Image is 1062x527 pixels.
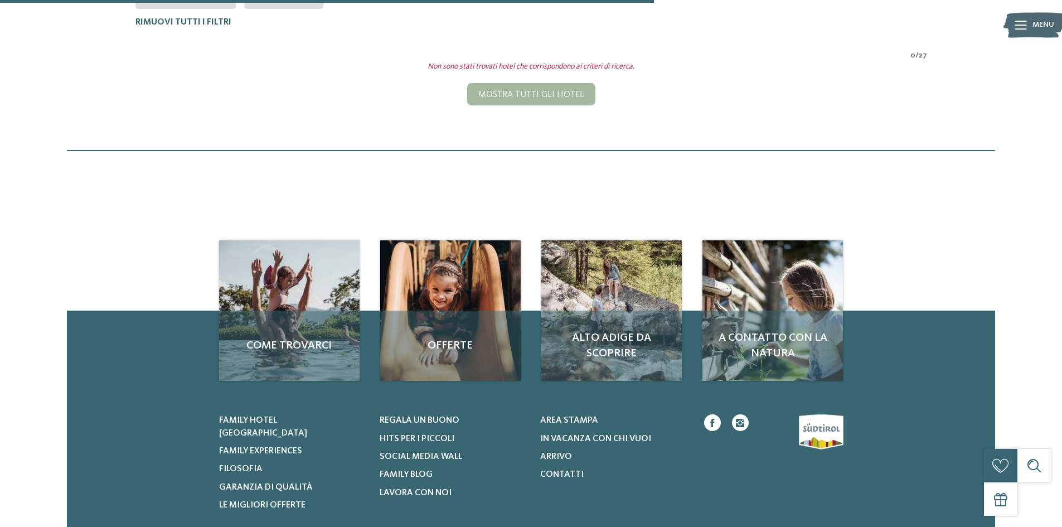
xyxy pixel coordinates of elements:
[380,452,462,461] span: Social Media Wall
[219,240,360,381] a: Cercate un hotel per famiglie? Qui troverete solo i migliori! Come trovarci
[135,18,231,27] span: Rimuovi tutti i filtri
[910,50,915,61] span: 0
[540,452,572,461] span: Arrivo
[380,434,454,443] span: Hits per i piccoli
[540,434,651,443] span: In vacanza con chi vuoi
[219,414,366,439] a: Family hotel [GEOGRAPHIC_DATA]
[380,489,452,497] span: Lavora con noi
[380,414,526,427] a: Regala un buono
[467,83,595,105] div: Mostra tutti gli hotel
[380,240,521,381] a: Cercate un hotel per famiglie? Qui troverete solo i migliori! Offerte
[219,501,305,510] span: Le migliori offerte
[380,433,526,445] a: Hits per i piccoli
[219,447,302,456] span: Family experiences
[219,481,366,494] a: Garanzia di qualità
[219,416,307,437] span: Family hotel [GEOGRAPHIC_DATA]
[552,330,671,361] span: Alto Adige da scoprire
[219,445,366,457] a: Family experiences
[219,463,366,475] a: Filosofia
[380,240,521,381] img: Cercate un hotel per famiglie? Qui troverete solo i migliori!
[380,470,433,479] span: Family Blog
[714,330,832,361] span: A contatto con la natura
[702,240,843,381] a: Cercate un hotel per famiglie? Qui troverete solo i migliori! A contatto con la natura
[127,61,935,72] div: Non sono stati trovati hotel che corrispondono ai criteri di ricerca.
[540,470,584,479] span: Contatti
[541,240,682,381] img: Cercate un hotel per famiglie? Qui troverete solo i migliori!
[540,433,687,445] a: In vacanza con chi vuoi
[380,487,526,499] a: Lavora con noi
[380,468,526,481] a: Family Blog
[541,240,682,381] a: Cercate un hotel per famiglie? Qui troverete solo i migliori! Alto Adige da scoprire
[219,483,313,492] span: Garanzia di qualità
[219,499,366,511] a: Le migliori offerte
[219,465,263,473] span: Filosofia
[391,338,510,354] span: Offerte
[915,50,919,61] span: /
[380,451,526,463] a: Social Media Wall
[380,416,459,425] span: Regala un buono
[540,451,687,463] a: Arrivo
[540,416,598,425] span: Area stampa
[540,468,687,481] a: Contatti
[230,338,348,354] span: Come trovarci
[702,240,843,381] img: Cercate un hotel per famiglie? Qui troverete solo i migliori!
[540,414,687,427] a: Area stampa
[219,240,360,381] img: Cercate un hotel per famiglie? Qui troverete solo i migliori!
[919,50,927,61] span: 27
